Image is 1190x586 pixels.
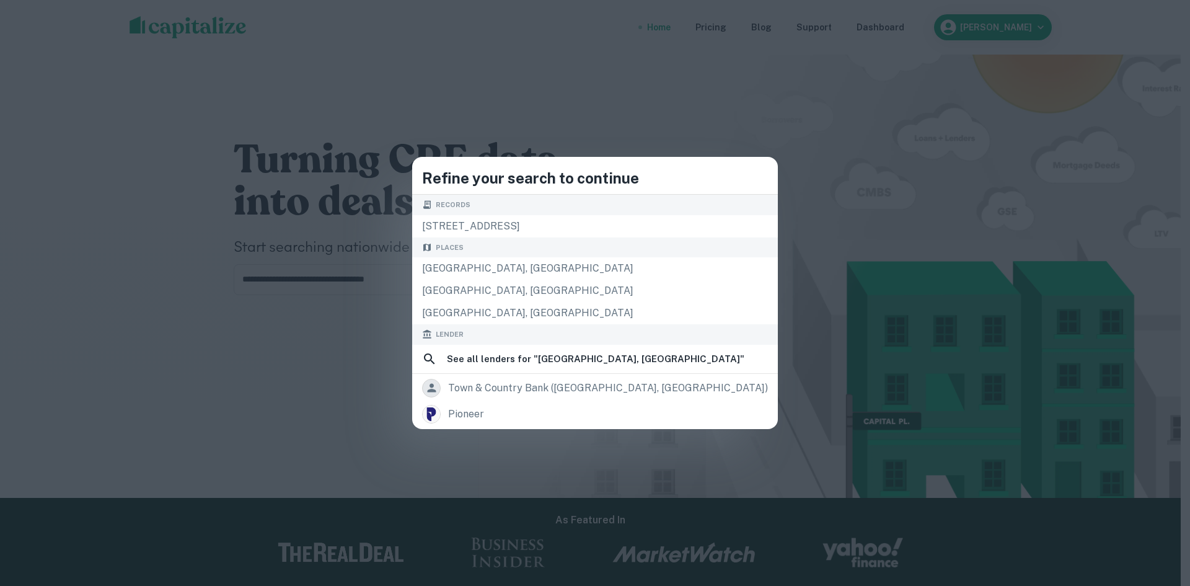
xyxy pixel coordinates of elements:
[412,302,778,324] div: [GEOGRAPHIC_DATA], [GEOGRAPHIC_DATA]
[448,405,484,424] div: pioneer
[436,329,464,340] span: Lender
[423,406,440,423] img: picture
[448,379,768,397] div: town & country bank ([GEOGRAPHIC_DATA], [GEOGRAPHIC_DATA])
[412,375,778,401] a: town & country bank ([GEOGRAPHIC_DATA], [GEOGRAPHIC_DATA])
[412,215,778,238] div: [STREET_ADDRESS]
[422,167,768,189] h4: Refine your search to continue
[412,257,778,280] div: [GEOGRAPHIC_DATA], [GEOGRAPHIC_DATA]
[412,280,778,302] div: [GEOGRAPHIC_DATA], [GEOGRAPHIC_DATA]
[436,242,464,253] span: Places
[1128,487,1190,546] iframe: Chat Widget
[412,427,778,453] a: pioneer seeds
[447,352,744,366] h6: See all lenders for " [GEOGRAPHIC_DATA], [GEOGRAPHIC_DATA] "
[412,401,778,427] a: pioneer
[436,200,470,210] span: Records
